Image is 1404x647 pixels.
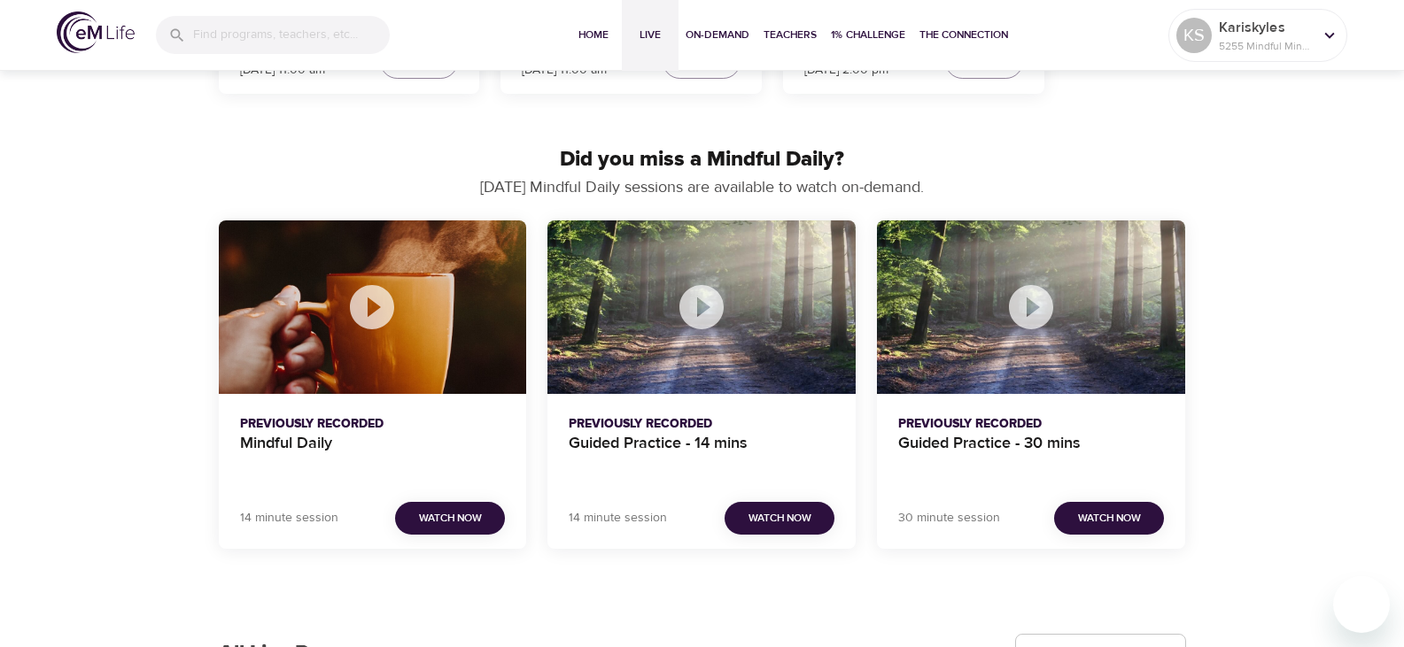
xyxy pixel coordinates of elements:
[1176,18,1212,53] div: KS
[569,415,834,434] p: Previously Recorded
[370,175,1035,199] p: [DATE] Mindful Daily sessions are available to watch on-demand.
[1054,502,1164,535] button: Watch Now
[629,26,671,44] span: Live
[547,220,856,394] button: Guided Practice - 14 mins
[1219,38,1313,54] p: 5255 Mindful Minutes
[764,26,817,44] span: Teachers
[569,434,834,476] h4: Guided Practice - 14 mins
[240,434,506,476] h4: Mindful Daily
[57,12,135,53] img: logo
[572,26,615,44] span: Home
[725,502,834,535] button: Watch Now
[898,415,1164,434] p: Previously Recorded
[1333,576,1390,633] iframe: Button to launch messaging window
[1219,17,1313,38] p: Kariskyles
[219,220,527,394] button: Mindful Daily
[219,143,1186,175] p: Did you miss a Mindful Daily?
[898,509,1000,528] p: 30 minute session
[1078,509,1141,528] span: Watch Now
[569,509,667,528] p: 14 minute session
[193,16,390,54] input: Find programs, teachers, etc...
[831,26,905,44] span: 1% Challenge
[395,502,505,535] button: Watch Now
[898,434,1164,476] h4: Guided Practice - 30 mins
[686,26,749,44] span: On-Demand
[919,26,1008,44] span: The Connection
[749,509,811,528] span: Watch Now
[419,509,482,528] span: Watch Now
[240,415,506,434] p: Previously Recorded
[877,220,1185,394] button: Guided Practice - 30 mins
[240,509,338,528] p: 14 minute session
